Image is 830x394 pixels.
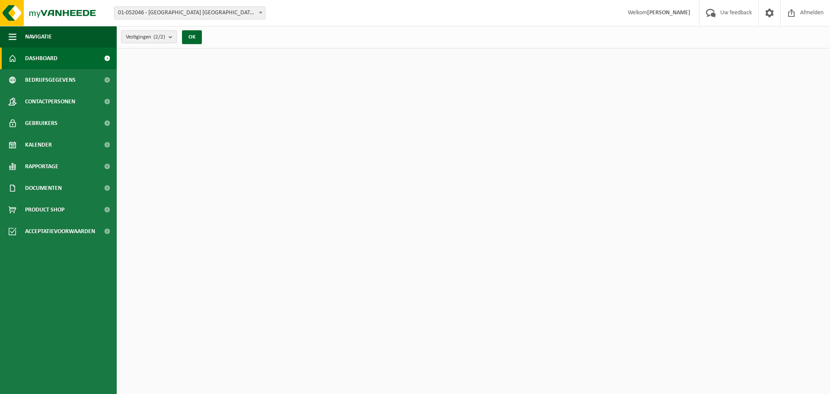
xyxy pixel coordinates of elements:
button: Vestigingen(2/2) [121,30,177,43]
span: Vestigingen [126,31,165,44]
strong: [PERSON_NAME] [647,10,690,16]
span: Contactpersonen [25,91,75,112]
span: Kalender [25,134,52,156]
span: 01-052046 - SAINT-GOBAIN ADFORS BELGIUM - BUGGENHOUT [114,6,265,19]
span: 01-052046 - SAINT-GOBAIN ADFORS BELGIUM - BUGGENHOUT [115,7,265,19]
span: Bedrijfsgegevens [25,69,76,91]
span: Gebruikers [25,112,57,134]
span: Dashboard [25,48,57,69]
span: Product Shop [25,199,64,221]
count: (2/2) [153,34,165,40]
button: OK [182,30,202,44]
span: Documenten [25,177,62,199]
span: Navigatie [25,26,52,48]
span: Acceptatievoorwaarden [25,221,95,242]
span: Rapportage [25,156,58,177]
